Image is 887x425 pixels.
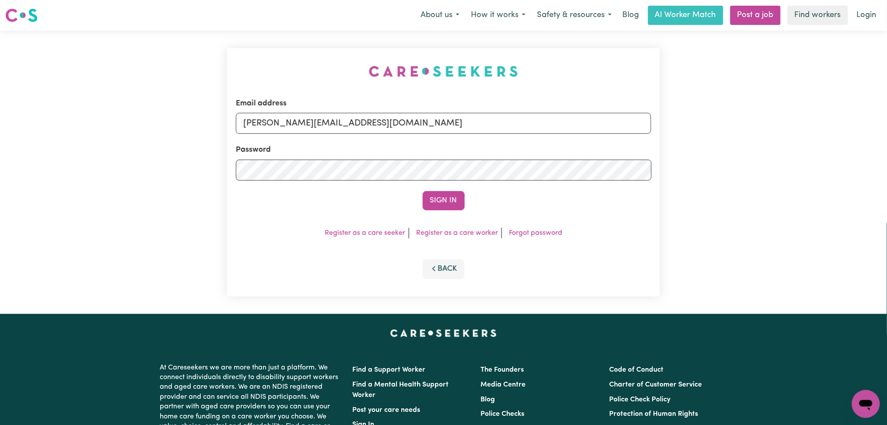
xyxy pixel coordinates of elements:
[353,366,426,373] a: Find a Support Worker
[423,191,465,210] button: Sign In
[325,230,405,237] a: Register as a care seeker
[617,6,645,25] a: Blog
[788,6,848,25] a: Find workers
[353,381,449,399] a: Find a Mental Health Support Worker
[5,5,38,25] a: Careseekers logo
[5,7,38,23] img: Careseekers logo
[236,113,652,134] input: Email address
[730,6,781,25] a: Post a job
[481,411,525,418] a: Police Checks
[390,330,497,337] a: Careseekers home page
[852,6,882,25] a: Login
[236,98,287,109] label: Email address
[416,230,498,237] a: Register as a care worker
[648,6,723,25] a: AI Worker Match
[465,6,531,24] button: How it works
[236,144,271,156] label: Password
[609,381,702,388] a: Charter of Customer Service
[481,381,526,388] a: Media Centre
[531,6,617,24] button: Safety & resources
[481,366,524,373] a: The Founders
[481,396,495,403] a: Blog
[609,411,698,418] a: Protection of Human Rights
[423,259,465,279] button: Back
[609,396,670,403] a: Police Check Policy
[353,407,421,414] a: Post your care needs
[415,6,465,24] button: About us
[609,366,663,373] a: Code of Conduct
[852,390,880,418] iframe: Button to launch messaging window
[509,230,562,237] a: Forgot password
